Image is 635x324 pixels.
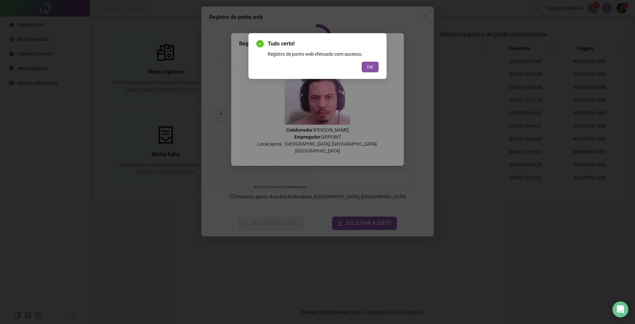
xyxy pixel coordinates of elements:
span: OK [367,63,373,71]
span: Tudo certo! [268,40,379,48]
button: OK [362,62,379,72]
div: Registro de ponto web efetuado com sucesso. [268,50,379,58]
span: check-circle [256,40,264,47]
div: Open Intercom Messenger [612,301,628,317]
